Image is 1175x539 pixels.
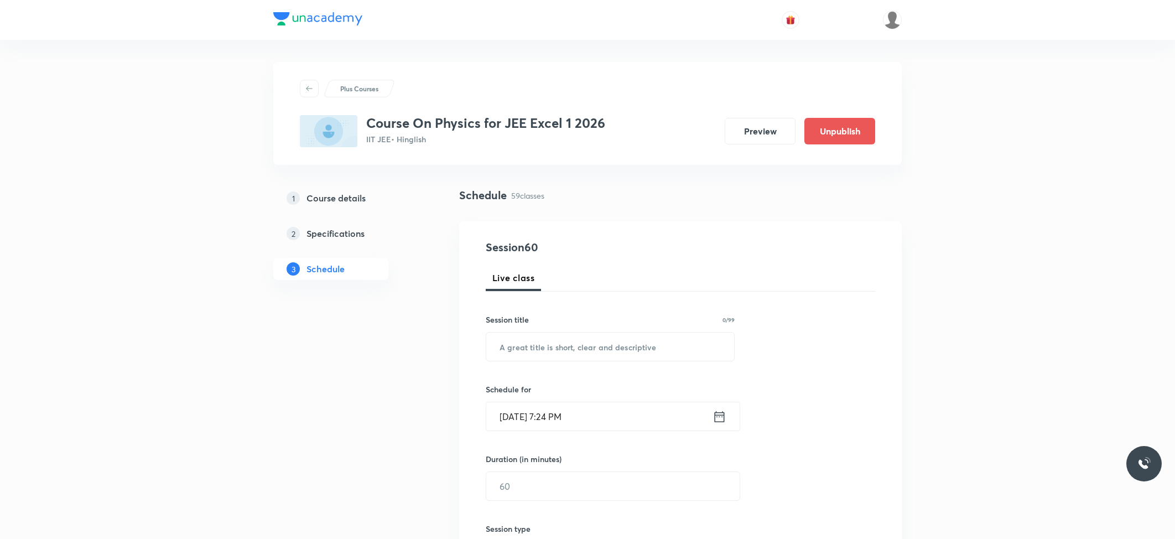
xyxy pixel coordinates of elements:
[486,314,529,325] h6: Session title
[486,472,740,500] input: 60
[273,12,362,25] img: Company Logo
[366,133,605,145] p: IIT JEE • Hinglish
[300,115,357,147] img: 55A09555-23AA-484C-9F05-A459DC7A5C2F_plus.png
[492,271,534,284] span: Live class
[486,239,688,256] h4: Session 60
[511,190,544,201] p: 59 classes
[486,383,735,395] h6: Schedule for
[366,115,605,131] h3: Course On Physics for JEE Excel 1 2026
[273,12,362,28] a: Company Logo
[306,227,365,240] h5: Specifications
[486,333,734,361] input: A great title is short, clear and descriptive
[273,222,424,245] a: 2Specifications
[725,118,796,144] button: Preview
[786,15,796,25] img: avatar
[722,317,735,323] p: 0/99
[883,11,902,29] img: Divya tyagi
[804,118,875,144] button: Unpublish
[1137,457,1151,470] img: ttu
[459,187,507,204] h4: Schedule
[287,262,300,276] p: 3
[340,84,378,94] p: Plus Courses
[287,227,300,240] p: 2
[486,523,531,535] h6: Session type
[306,191,366,205] h5: Course details
[306,262,345,276] h5: Schedule
[782,11,799,29] button: avatar
[287,191,300,205] p: 1
[273,187,424,209] a: 1Course details
[486,453,561,465] h6: Duration (in minutes)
